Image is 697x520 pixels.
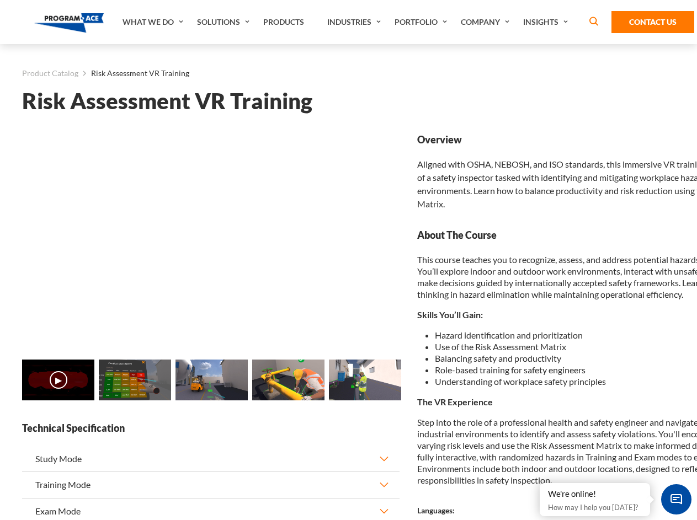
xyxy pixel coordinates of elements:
[22,360,94,400] img: Risk Assessment VR Training - Video 0
[34,13,104,33] img: Program-Ace
[22,421,400,435] strong: Technical Specification
[78,66,189,81] li: Risk Assessment VR Training
[22,472,400,497] button: Training Mode
[548,501,642,514] p: How may I help you [DATE]?
[175,360,248,400] img: Risk Assessment VR Training - Preview 2
[329,360,401,400] img: Risk Assessment VR Training - Preview 4
[611,11,694,33] a: Contact Us
[661,484,691,514] span: Chat Widget
[22,133,400,345] iframe: Risk Assessment VR Training - Video 0
[50,371,67,389] button: ▶
[22,66,78,81] a: Product Catalog
[22,446,400,471] button: Study Mode
[548,489,642,500] div: We're online!
[252,360,324,400] img: Risk Assessment VR Training - Preview 3
[99,360,171,400] img: Risk Assessment VR Training - Preview 1
[417,506,455,515] strong: Languages:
